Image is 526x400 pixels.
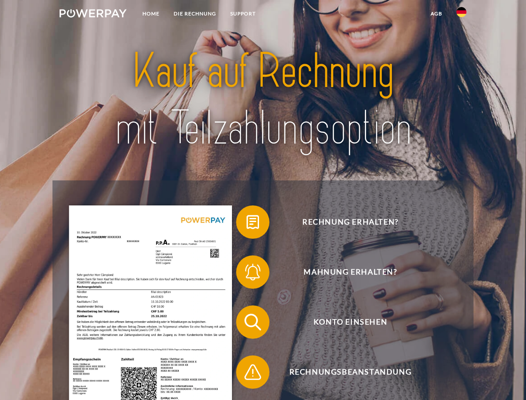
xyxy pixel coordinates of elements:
a: SUPPORT [223,6,263,21]
button: Rechnungsbeanstandung [236,355,453,389]
button: Rechnung erhalten? [236,205,453,239]
img: qb_bell.svg [242,262,263,282]
span: Rechnungsbeanstandung [248,355,452,389]
a: agb [424,6,449,21]
span: Rechnung erhalten? [248,205,452,239]
button: Mahnung erhalten? [236,255,453,289]
span: Mahnung erhalten? [248,255,452,289]
img: qb_warning.svg [242,362,263,382]
button: Konto einsehen [236,305,453,339]
a: Home [135,6,167,21]
img: logo-powerpay-white.svg [60,9,127,17]
img: qb_bill.svg [242,212,263,232]
span: Konto einsehen [248,305,452,339]
img: title-powerpay_de.svg [80,40,446,160]
img: qb_search.svg [242,312,263,332]
img: de [456,7,466,17]
a: DIE RECHNUNG [167,6,223,21]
